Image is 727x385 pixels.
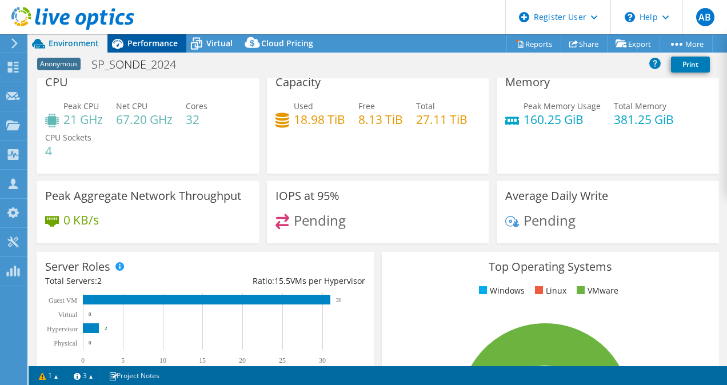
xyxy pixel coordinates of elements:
text: 0 [89,340,91,346]
h3: Peak Aggregate Network Throughput [45,190,241,202]
text: 0 [89,311,91,317]
text: Hypervisor [47,325,78,333]
span: Cores [186,101,207,111]
text: 20 [239,356,246,364]
a: 3 [66,368,101,383]
span: Cloud Pricing [261,38,313,49]
text: Guest VM [49,296,77,304]
text: 31 [336,297,341,303]
text: 0 [81,356,85,364]
span: 15.5 [274,275,290,286]
h4: 18.98 TiB [294,113,345,126]
span: Pending [294,211,346,230]
span: Total [416,101,435,111]
svg: \n [625,12,635,22]
a: More [660,35,713,53]
text: 5 [121,356,125,364]
li: Windows [476,284,525,297]
text: Physical [54,339,77,347]
div: Total Servers: [45,275,205,287]
h4: 67.20 GHz [116,113,173,126]
h4: 0 KB/s [63,214,99,226]
span: 2 [97,275,102,286]
text: 30 [319,356,326,364]
span: Performance [127,38,178,49]
text: 15 [199,356,206,364]
span: Environment [49,38,99,49]
text: 2 [105,326,107,331]
span: Pending [524,211,576,230]
a: Project Notes [101,368,167,383]
h4: 4 [45,145,91,157]
h4: 381.25 GiB [614,113,674,126]
div: Ratio: VMs per Hypervisor [205,275,365,287]
h3: Server Roles [45,260,110,273]
a: 1 [31,368,66,383]
h4: 32 [186,113,207,126]
span: CPU Sockets [45,132,91,143]
h3: Average Daily Write [505,190,608,202]
li: Linux [532,284,566,297]
h3: Top Operating Systems [390,260,710,273]
li: VMware [574,284,618,297]
h4: 8.13 TiB [358,113,403,126]
span: Peak CPU [63,101,99,111]
a: Share [561,35,608,53]
h3: Capacity [275,76,321,89]
span: Used [294,101,313,111]
h4: 160.25 GiB [524,113,601,126]
h1: SP_SONDE_2024 [86,58,194,71]
span: Anonymous [37,58,81,70]
span: Net CPU [116,101,147,111]
a: Export [607,35,660,53]
h4: 27.11 TiB [416,113,468,126]
a: Print [671,57,710,73]
a: Reports [506,35,561,53]
h3: CPU [45,76,68,89]
h4: 21 GHz [63,113,103,126]
h3: IOPS at 95% [275,190,339,202]
span: Peak Memory Usage [524,101,601,111]
text: 25 [279,356,286,364]
span: Virtual [206,38,233,49]
span: Total Memory [614,101,666,111]
text: Virtual [58,311,78,319]
span: Free [358,101,375,111]
h3: Memory [505,76,550,89]
text: 10 [159,356,166,364]
span: AB [696,8,714,26]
